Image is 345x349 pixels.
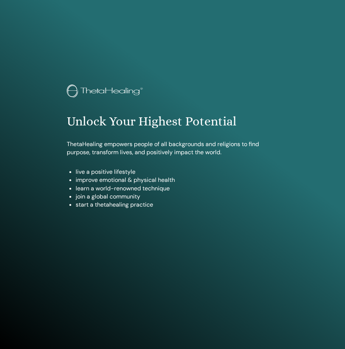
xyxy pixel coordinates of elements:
li: learn a world-renowned technique [76,184,278,193]
li: live a positive lifestyle [76,168,278,176]
li: join a global community [76,193,278,201]
h1: Unlock Your Highest Potential [67,114,278,129]
p: ThetaHealing empowers people of all backgrounds and religions to find purpose, transform lives, a... [67,140,278,157]
li: start a thetahealing practice [76,201,278,209]
li: improve emotional & physical health [76,176,278,184]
